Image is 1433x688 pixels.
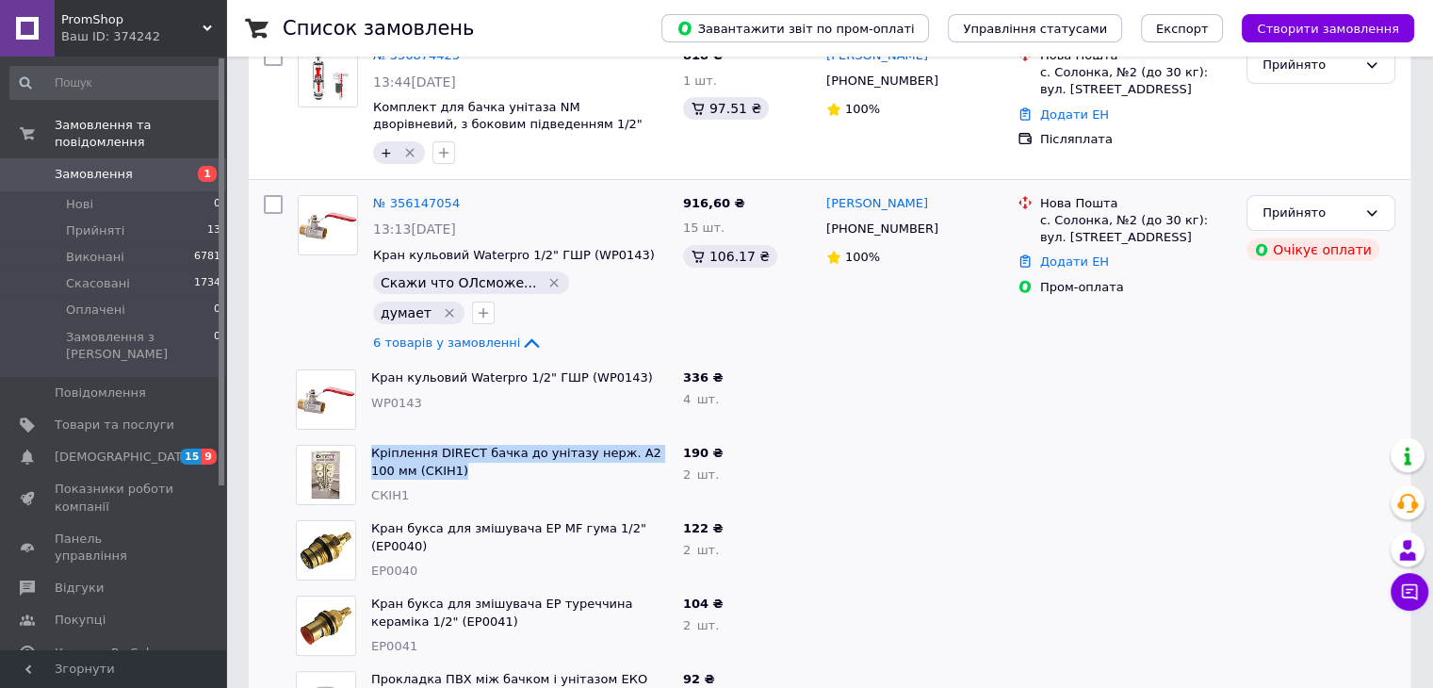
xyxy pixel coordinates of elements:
[297,446,355,504] img: Фото товару
[373,100,643,132] a: Комплект для бачка унітаза NM дворівневий, з боковим підведенням 1/2"
[373,48,460,62] a: № 356874425
[55,449,194,466] span: [DEMOGRAPHIC_DATA]
[66,196,93,213] span: Нові
[371,488,409,502] span: СКІН1
[55,166,133,183] span: Замовлення
[683,521,724,535] span: 122 ₴
[381,275,536,290] span: Скажи что ОЛсможе...
[66,249,124,266] span: Виконані
[1040,64,1231,98] div: с. Солонка, №2 (до 30 кг): вул. [STREET_ADDRESS]
[1141,14,1224,42] button: Експорт
[66,275,130,292] span: Скасовані
[1040,212,1231,246] div: с. Солонка, №2 (до 30 кг): вул. [STREET_ADDRESS]
[297,597,355,655] img: Фото товару
[207,222,220,239] span: 13
[1040,279,1231,296] div: Пром-оплата
[373,74,456,90] span: 13:44[DATE]
[373,221,456,237] span: 13:13[DATE]
[55,531,174,565] span: Панель управління
[299,196,357,254] img: Фото товару
[381,145,392,160] span: +
[381,305,432,320] span: думает
[1257,22,1399,36] span: Створити замовлення
[55,385,146,401] span: Повідомлення
[1040,131,1231,148] div: Післяплата
[202,449,217,465] span: 9
[683,618,719,632] span: 2 шт.
[963,22,1107,36] span: Управління статусами
[402,145,417,160] svg: Видалити мітку
[1246,238,1379,261] div: Очікує оплати
[683,392,719,406] span: 4 шт.
[1262,204,1357,223] div: Прийнято
[194,275,220,292] span: 1734
[1262,56,1357,75] div: Прийнято
[683,48,724,62] span: 818 ₴
[845,102,880,116] span: 100%
[822,217,942,241] div: [PHONE_NUMBER]
[55,612,106,629] span: Покупці
[683,543,719,557] span: 2 шт.
[55,645,156,662] span: Каталог ProSale
[676,20,914,37] span: Завантажити звіт по пром-оплаті
[683,196,745,210] span: 916,60 ₴
[683,245,777,268] div: 106.17 ₴
[371,370,653,385] a: Кран кульовий Waterpro 1/2" ГШР (WP0143)
[373,196,460,210] a: № 356147054
[299,48,357,106] img: Фото товару
[373,248,655,262] a: Кран кульовий Waterpro 1/2" ГШР (WP0143)
[661,14,929,42] button: Завантажити звіт по пром-оплаті
[683,446,724,460] span: 190 ₴
[948,14,1122,42] button: Управління статусами
[66,222,124,239] span: Прийняті
[298,47,358,107] a: Фото товару
[373,336,543,350] a: 6 товарів у замовленні
[297,370,355,429] img: Фото товару
[1040,254,1109,269] a: Додати ЕН
[55,481,174,515] span: Показники роботи компанії
[371,446,661,478] a: Кріплення DIRECT бачка до унітазу нерж. А2 100 мм (СКІН1)
[194,249,220,266] span: 6781
[371,564,417,578] span: EP0040
[371,597,632,629] a: Кран букса для змішувача EP туреччина кераміка 1/2" (EP0041)
[373,336,520,350] span: 6 товарів у замовленні
[61,28,226,45] div: Ваш ID: 374242
[546,275,562,290] svg: Видалити мітку
[214,302,220,319] span: 0
[683,370,724,385] span: 336 ₴
[214,196,220,213] span: 0
[283,17,474,40] h1: Список замовлень
[371,639,417,653] span: EP0041
[683,467,719,482] span: 2 шт.
[198,166,217,182] span: 1
[683,97,769,120] div: 97.51 ₴
[826,195,928,213] a: [PERSON_NAME]
[1040,195,1231,212] div: Нова Пошта
[214,329,220,363] span: 0
[9,66,222,100] input: Пошук
[55,417,174,434] span: Товари та послуги
[442,305,457,320] svg: Видалити мітку
[683,597,724,611] span: 104 ₴
[55,580,104,597] span: Відгуки
[1040,107,1109,122] a: Додати ЕН
[822,69,942,93] div: [PHONE_NUMBER]
[297,521,355,580] img: Фото товару
[371,521,646,553] a: Кран букса для змішувача EP MF гума 1/2" (EP0040)
[180,449,202,465] span: 15
[683,221,725,235] span: 15 шт.
[845,250,880,264] span: 100%
[66,302,125,319] span: Оплачені
[1242,14,1414,42] button: Створити замовлення
[683,74,717,88] span: 1 шт.
[61,11,203,28] span: PromShop
[683,672,715,686] span: 92 ₴
[55,117,226,151] span: Замовлення та повідомлення
[298,195,358,255] a: Фото товару
[66,329,214,363] span: Замовлення з [PERSON_NAME]
[371,396,422,410] span: WP0143
[1391,573,1428,611] button: Чат з покупцем
[1223,21,1414,35] a: Створити замовлення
